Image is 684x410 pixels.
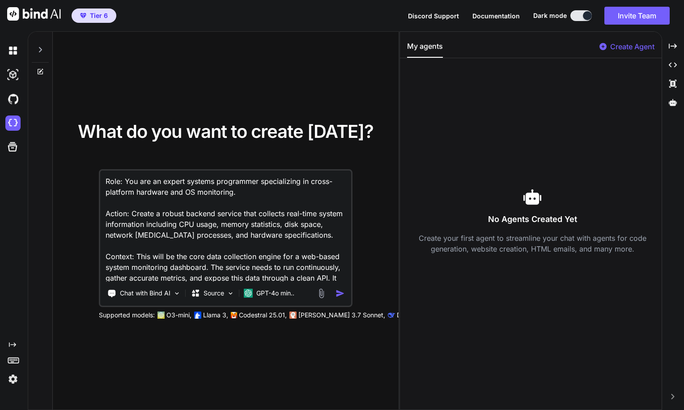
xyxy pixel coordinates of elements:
[99,311,155,320] p: Supported models:
[533,11,567,20] span: Dark mode
[388,312,395,319] img: claude
[298,311,385,320] p: [PERSON_NAME] 3.7 Sonnet,
[173,290,181,297] img: Pick Tools
[5,43,21,58] img: darkChat
[256,289,294,298] p: GPT-4o min..
[604,7,670,25] button: Invite Team
[231,312,237,318] img: Mistral-AI
[157,312,165,319] img: GPT-4
[244,289,253,298] img: GPT-4o mini
[408,11,459,21] button: Discord Support
[78,120,374,142] span: What do you want to create [DATE]?
[100,171,351,282] textarea: Role: You are an expert systems programmer specializing in cross-platform hardware and OS monitor...
[227,290,234,297] img: Pick Models
[5,372,21,387] img: settings
[166,311,191,320] p: O3-mini,
[194,312,201,319] img: Llama2
[80,13,86,18] img: premium
[72,9,116,23] button: premiumTier 6
[408,12,459,20] span: Discord Support
[472,11,520,21] button: Documentation
[407,233,658,254] p: Create your first agent to streamline your chat with agents for code generation, website creation...
[90,11,108,20] span: Tier 6
[407,213,658,226] h3: No Agents Created Yet
[397,311,435,320] p: Deepseek R1
[5,67,21,82] img: darkAi-studio
[610,41,654,52] p: Create Agent
[204,289,224,298] p: Source
[5,115,21,131] img: cloudideIcon
[239,311,287,320] p: Codestral 25.01,
[472,12,520,20] span: Documentation
[316,288,327,299] img: attachment
[203,311,228,320] p: Llama 3,
[289,312,297,319] img: claude
[336,289,345,298] img: icon
[7,7,61,21] img: Bind AI
[407,41,443,58] button: My agents
[5,91,21,107] img: githubDark
[120,289,170,298] p: Chat with Bind AI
